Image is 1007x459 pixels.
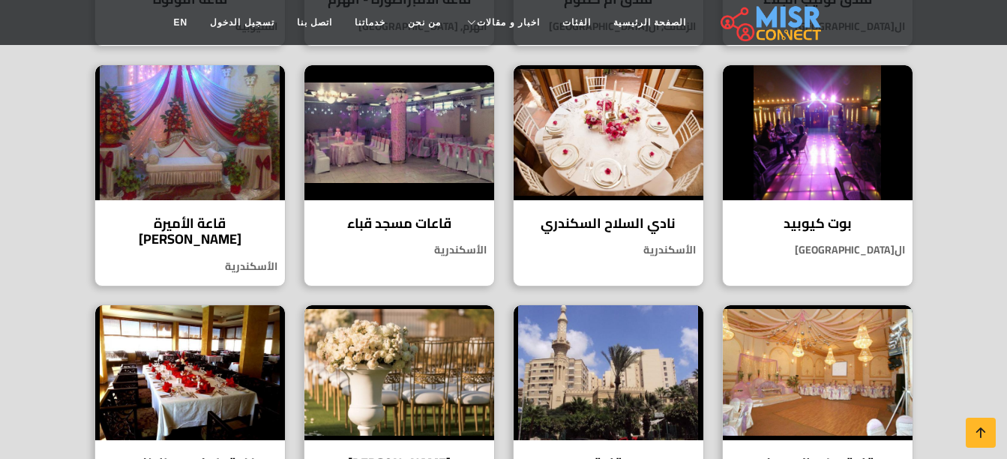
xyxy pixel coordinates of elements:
[106,215,274,247] h4: قاعة الأميرة [PERSON_NAME]
[514,305,703,440] img: قاعة مسجد علي بن أبي طالب
[304,65,494,200] img: قاعات مسجد قباء
[514,242,703,258] p: الأسكندرية
[504,64,713,286] a: نادي السلاح السكندري نادي السلاح السكندري الأسكندرية
[734,215,901,232] h4: بوت كيوبيد
[199,8,285,37] a: تسجيل الدخول
[304,305,494,440] img: نايل ريتز كارلتون
[723,65,913,200] img: بوت كيوبيد
[295,64,504,286] a: قاعات مسجد قباء قاعات مسجد قباء الأسكندرية
[713,64,922,286] a: بوت كيوبيد بوت كيوبيد ال[GEOGRAPHIC_DATA]
[85,64,295,286] a: قاعة الأميرة ديانا قاعة الأميرة [PERSON_NAME] الأسكندرية
[95,305,285,440] img: فندق غولدن 5 ذا كلوب
[477,16,540,29] span: اخبار و مقالات
[723,242,913,258] p: ال[GEOGRAPHIC_DATA]
[452,8,551,37] a: اخبار و مقالات
[95,259,285,274] p: الأسكندرية
[343,8,397,37] a: خدماتنا
[304,242,494,258] p: الأسكندرية
[602,8,697,37] a: الصفحة الرئيسية
[525,215,692,232] h4: نادي السلاح السكندري
[95,65,285,200] img: قاعة الأميرة ديانا
[551,8,602,37] a: الفئات
[721,4,821,41] img: main.misr_connect
[316,215,483,232] h4: قاعات مسجد قباء
[163,8,199,37] a: EN
[514,65,703,200] img: نادي السلاح السكندري
[286,8,343,37] a: اتصل بنا
[397,8,452,37] a: من نحن
[723,305,913,440] img: قاعة روز سالي مول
